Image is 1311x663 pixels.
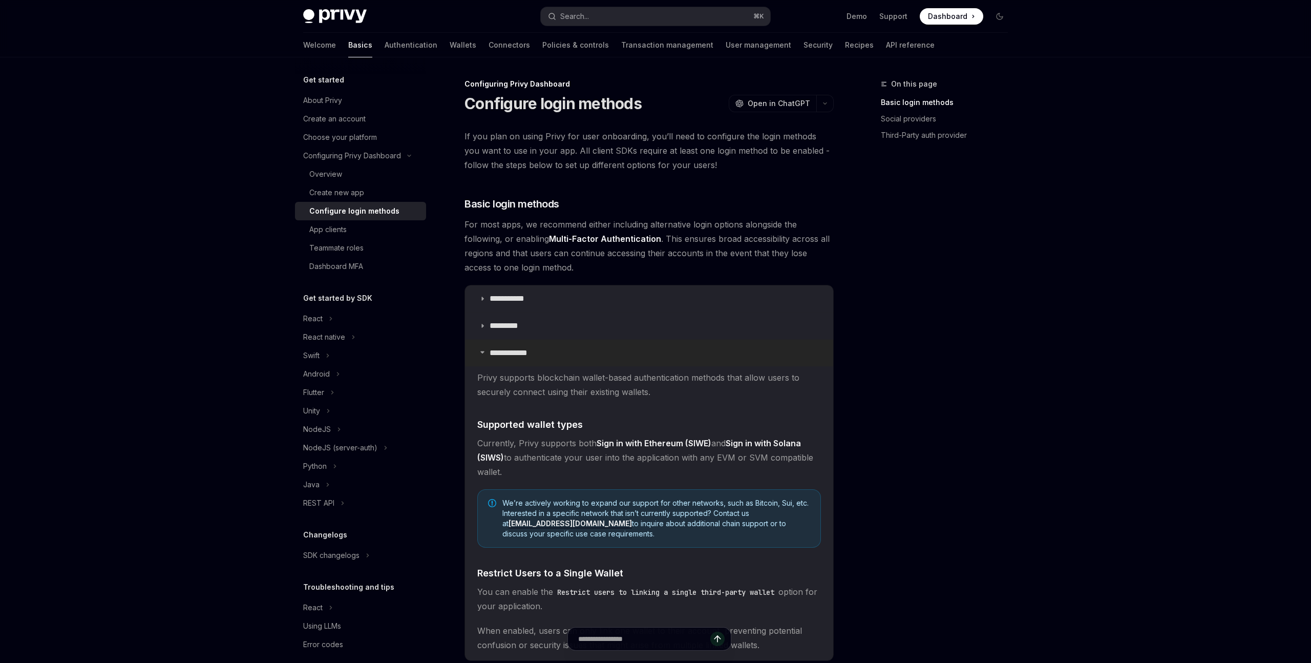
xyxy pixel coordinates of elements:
a: Wallets [450,33,476,57]
a: Welcome [303,33,336,57]
a: Using LLMs [295,617,426,635]
a: Basics [348,33,372,57]
a: Error codes [295,635,426,654]
div: NodeJS [303,423,331,436]
div: SDK changelogs [303,549,360,562]
a: About Privy [295,91,426,110]
h5: Troubleshooting and tips [303,581,394,593]
a: Security [803,33,833,57]
span: When enabled, users can only link one wallet to their account, preventing potential confusion or ... [477,624,821,652]
div: App clients [309,223,347,236]
div: Search... [560,10,589,23]
span: Open in ChatGPT [748,98,810,109]
h5: Get started [303,74,344,86]
div: Error codes [303,638,343,651]
a: Authentication [385,33,437,57]
div: Configuring Privy Dashboard [303,150,401,162]
span: For most apps, we recommend either including alternative login options alongside the following, o... [464,217,834,275]
a: Recipes [845,33,874,57]
a: Overview [295,165,426,183]
span: Currently, Privy supports both and to authenticate your user into the application with any EVM or... [477,436,821,479]
a: Basic login methods [881,94,1016,111]
span: Basic login methods [464,197,559,211]
strong: Sign in with Ethereum (SIWE) [597,438,711,448]
a: Dashboard [920,8,983,25]
div: Choose your platform [303,131,377,143]
a: API reference [886,33,935,57]
span: On this page [891,78,937,90]
span: Dashboard [928,11,967,22]
a: Configure login methods [295,202,426,220]
div: Create new app [309,187,364,199]
div: React native [303,331,345,343]
a: Third-Party auth provider [881,127,1016,143]
a: Create new app [295,183,426,202]
a: Transaction management [621,33,713,57]
div: Dashboard MFA [309,260,363,273]
button: Send message [710,632,725,646]
div: Configuring Privy Dashboard [464,79,834,89]
span: Restrict Users to a Single Wallet [477,566,623,580]
div: Android [303,368,330,380]
a: User management [726,33,791,57]
a: Social providers [881,111,1016,127]
div: Create an account [303,113,366,125]
a: Policies & controls [542,33,609,57]
div: Teammate roles [309,242,364,254]
div: Overview [309,168,342,180]
a: Multi-Factor Authentication [549,234,661,244]
div: Python [303,460,327,472]
a: App clients [295,220,426,239]
h1: Configure login methods [464,94,642,113]
h5: Changelogs [303,529,347,541]
button: Open in ChatGPT [729,95,816,112]
div: React [303,313,323,325]
div: NodeJS (server-auth) [303,442,377,454]
div: Flutter [303,386,324,399]
a: Connectors [489,33,530,57]
a: Create an account [295,110,426,128]
div: Swift [303,349,320,362]
a: Demo [847,11,867,22]
svg: Note [488,499,496,507]
button: Toggle dark mode [991,8,1008,25]
span: ⌘ K [753,12,764,20]
button: Search...⌘K [541,7,770,26]
span: We’re actively working to expand our support for other networks, such as Bitcoin, Sui, etc. Inter... [502,498,810,539]
div: React [303,602,323,614]
div: REST API [303,497,334,509]
div: Using LLMs [303,620,341,632]
a: Dashboard MFA [295,257,426,276]
a: Choose your platform [295,128,426,147]
span: Supported wallet types [477,418,583,431]
div: Unity [303,405,320,417]
a: Teammate roles [295,239,426,257]
div: About Privy [303,94,342,107]
div: Java [303,479,320,491]
a: [EMAIL_ADDRESS][DOMAIN_NAME] [509,519,632,528]
img: dark logo [303,9,367,24]
span: You can enable the option for your application. [477,585,821,613]
div: Configure login methods [309,205,399,217]
a: Support [879,11,907,22]
code: Restrict users to linking a single third-party wallet [553,587,778,598]
span: Privy supports blockchain wallet-based authentication methods that allow users to securely connec... [477,370,821,399]
span: If you plan on using Privy for user onboarding, you’ll need to configure the login methods you wa... [464,129,834,172]
h5: Get started by SDK [303,292,372,304]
